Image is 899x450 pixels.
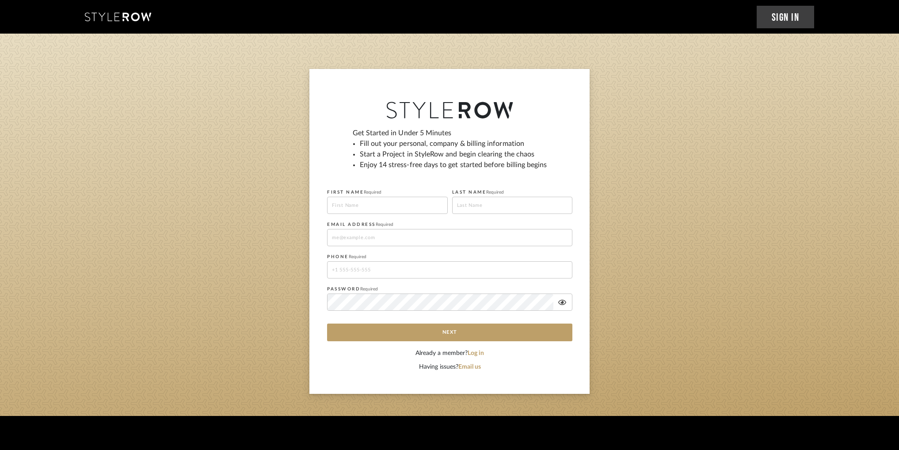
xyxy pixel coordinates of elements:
span: Required [349,255,366,259]
span: Required [376,222,393,227]
input: First Name [327,197,448,214]
div: Get Started in Under 5 Minutes [353,128,547,177]
label: LAST NAME [452,190,504,195]
label: EMAIL ADDRESS [327,222,393,227]
button: Next [327,324,572,341]
span: Required [360,287,378,291]
input: +1 555-555-555 [327,261,572,278]
a: Sign In [757,6,815,28]
button: Log in [468,349,484,358]
span: Required [364,190,381,194]
span: Required [486,190,504,194]
label: PASSWORD [327,286,378,292]
input: me@example.com [327,229,572,246]
div: Having issues? [327,362,572,372]
label: PHONE [327,254,366,259]
div: Already a member? [327,349,572,358]
a: Email us [458,364,481,370]
label: FIRST NAME [327,190,381,195]
li: Start a Project in StyleRow and begin clearing the chaos [360,149,547,160]
li: Fill out your personal, company & billing information [360,138,547,149]
input: Last Name [452,197,573,214]
li: Enjoy 14 stress-free days to get started before billing begins [360,160,547,170]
